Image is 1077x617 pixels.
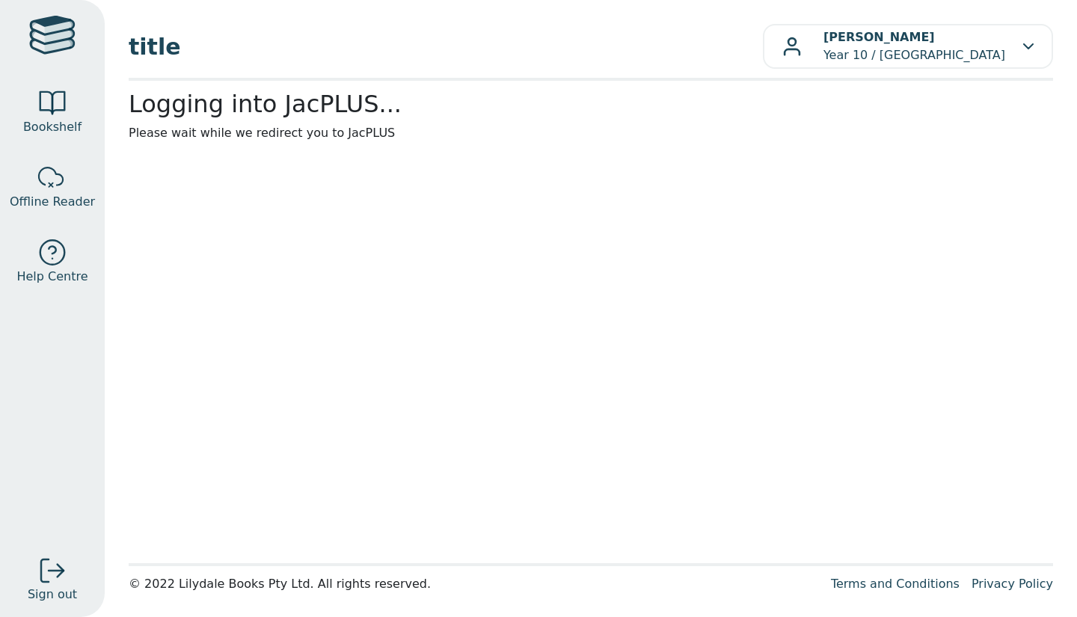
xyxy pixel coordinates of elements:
[16,268,88,286] span: Help Centre
[823,28,1005,64] p: Year 10 / [GEOGRAPHIC_DATA]
[129,30,763,64] span: title
[10,193,95,211] span: Offline Reader
[831,577,960,591] a: Terms and Conditions
[28,586,77,604] span: Sign out
[23,118,82,136] span: Bookshelf
[823,30,935,44] b: [PERSON_NAME]
[129,575,819,593] div: © 2022 Lilydale Books Pty Ltd. All rights reserved.
[129,90,1053,118] h2: Logging into JacPLUS...
[763,24,1053,69] button: [PERSON_NAME]Year 10 / [GEOGRAPHIC_DATA]
[129,124,1053,142] p: Please wait while we redirect you to JacPLUS
[972,577,1053,591] a: Privacy Policy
